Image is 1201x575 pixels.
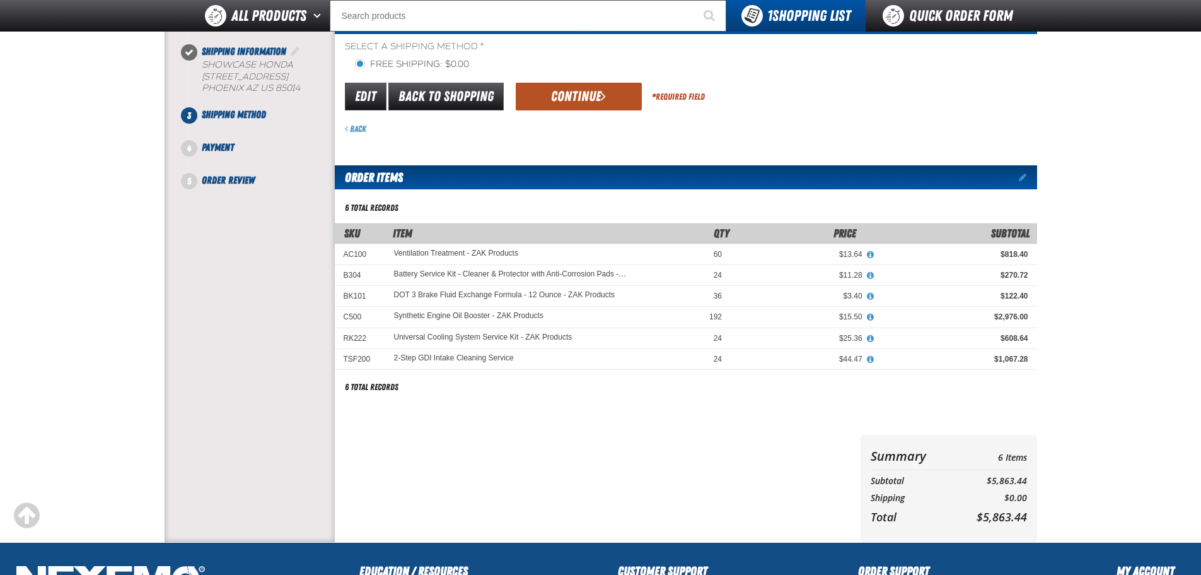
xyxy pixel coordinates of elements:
span: 24 [714,355,722,364]
div: $25.36 [740,333,862,343]
input: Free Shipping: $0.00 [355,59,365,69]
span: 3 [181,107,197,124]
span: Item [393,227,412,240]
span: Price [833,227,856,240]
span: Qty [714,227,729,240]
span: 4 [181,140,197,157]
span: 24 [714,271,722,280]
td: $0.00 [952,490,1026,507]
div: $2,976.00 [880,312,1028,322]
button: View All Prices for 2-Step GDI Intake Cleaning Service [862,354,879,365]
strong: 1 [767,7,772,25]
div: 6 total records [345,202,398,214]
span: Payment [202,141,234,153]
li: Payment. Step 4 of 5. Not Completed [189,140,335,173]
a: Back [345,124,366,134]
span: 60 [714,250,722,259]
div: $3.40 [740,291,862,301]
a: Synthetic Engine Oil Booster - ZAK Products [394,312,543,321]
li: Shipping Information. Step 2 of 5. Completed [189,44,335,108]
th: Summary [871,445,953,467]
span: Shipping Method [202,109,266,121]
span: Shopping List [767,7,850,25]
div: $11.28 [740,270,862,280]
a: DOT 3 Brake Fluid Exchange Formula - 12 Ounce - ZAK Products [394,291,615,300]
span: AZ [246,83,258,93]
td: AC100 [335,244,385,264]
a: 2-Step GDI Intake Cleaning Service [394,354,514,363]
a: Universal Cooling System Service Kit - ZAK Products [394,333,572,342]
th: Total [871,507,953,527]
button: View All Prices for Ventilation Treatment - ZAK Products [862,249,879,261]
div: $13.64 [740,249,862,259]
h2: Order Items [335,165,403,189]
div: $270.72 [880,270,1028,280]
div: Scroll to the top [13,502,40,530]
span: PHOENIX [202,83,243,93]
button: View All Prices for DOT 3 Brake Fluid Exchange Formula - 12 Ounce - ZAK Products [862,291,879,302]
td: $5,863.44 [952,473,1026,490]
td: 6 Items [952,445,1026,467]
button: View All Prices for Battery Service Kit - Cleaner & Protector with Anti-Corrosion Pads - ZAK Prod... [862,270,879,282]
span: $5,863.44 [977,509,1027,525]
span: All Products [231,4,306,27]
div: $1,067.28 [880,354,1028,364]
span: Shipping Information [202,45,286,57]
a: Ventilation Treatment - ZAK Products [394,249,518,258]
a: Edit items [1019,173,1037,182]
div: $608.64 [880,333,1028,343]
a: Edit [345,83,386,110]
span: Select a Shipping Method [345,41,1037,53]
span: 36 [714,292,722,300]
th: Subtotal [871,473,953,490]
td: C500 [335,307,385,328]
li: Order Review. Step 5 of 5. Not Completed [189,173,335,188]
label: Free Shipping: $0.00 [355,59,469,71]
span: 5 [181,173,197,189]
button: View All Prices for Synthetic Engine Oil Booster - ZAK Products [862,312,879,323]
td: TSF200 [335,348,385,369]
span: US [260,83,273,93]
li: Shipping Method. Step 3 of 5. Not Completed [189,107,335,140]
td: RK222 [335,328,385,348]
span: Subtotal [991,227,1030,240]
span: Showcase Honda [202,59,293,70]
td: B304 [335,265,385,286]
bdo: 85014 [276,83,300,93]
a: Back to Shopping [388,83,504,110]
button: Continue [516,83,642,110]
span: [STREET_ADDRESS] [202,71,288,82]
a: Edit Shipping Information [289,45,301,57]
button: View All Prices for Universal Cooling System Service Kit - ZAK Products [862,333,879,345]
th: Shipping [871,490,953,507]
div: $44.47 [740,354,862,364]
div: 6 total records [345,381,398,393]
td: BK101 [335,286,385,307]
a: SKU [344,227,360,240]
div: $122.40 [880,291,1028,301]
span: Order Review [202,174,255,186]
span: 24 [714,334,722,343]
div: $15.50 [740,312,862,322]
span: 192 [709,312,722,321]
div: $818.40 [880,249,1028,259]
a: Battery Service Kit - Cleaner & Protector with Anti-Corrosion Pads - ZAK Products [394,270,629,279]
div: Required Field [652,91,705,103]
